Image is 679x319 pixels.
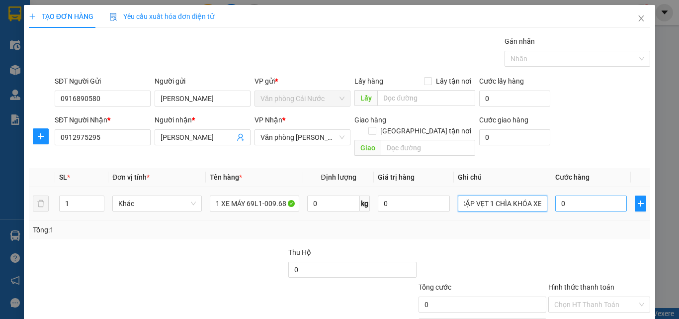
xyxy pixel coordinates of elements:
[354,77,383,85] span: Lấy hàng
[155,114,251,125] div: Người nhận
[378,196,449,212] input: 0
[360,196,370,212] span: kg
[33,196,49,212] button: delete
[635,200,646,208] span: plus
[321,173,356,181] span: Định lượng
[479,77,524,85] label: Cước lấy hàng
[29,12,93,20] span: TẠO ĐƠN HÀNG
[210,173,242,181] span: Tên hàng
[33,224,263,235] div: Tổng: 1
[627,5,655,33] button: Close
[59,173,67,181] span: SL
[555,173,590,181] span: Cước hàng
[637,14,645,22] span: close
[255,76,350,87] div: VP gửi
[237,133,245,141] span: user-add
[260,130,344,145] span: Văn phòng Hồ Chí Minh
[378,173,415,181] span: Giá trị hàng
[548,283,614,291] label: Hình thức thanh toán
[112,173,150,181] span: Đơn vị tính
[210,196,299,212] input: VD: Bàn, Ghế
[29,13,36,20] span: plus
[377,90,475,106] input: Dọc đường
[33,132,48,140] span: plus
[479,129,550,145] input: Cước giao hàng
[33,128,49,144] button: plus
[109,13,117,21] img: icon
[505,37,535,45] label: Gán nhãn
[419,283,451,291] span: Tổng cước
[354,90,377,106] span: Lấy
[354,140,381,156] span: Giao
[255,116,282,124] span: VP Nhận
[381,140,475,156] input: Dọc đường
[458,196,547,212] input: Ghi Chú
[454,168,551,187] th: Ghi chú
[376,125,475,136] span: [GEOGRAPHIC_DATA] tận nơi
[55,114,151,125] div: SĐT Người Nhận
[635,196,646,212] button: plus
[354,116,386,124] span: Giao hàng
[479,91,550,106] input: Cước lấy hàng
[109,12,214,20] span: Yêu cầu xuất hóa đơn điện tử
[288,248,311,256] span: Thu Hộ
[260,91,344,106] span: Văn phòng Cái Nước
[155,76,251,87] div: Người gửi
[118,196,196,211] span: Khác
[432,76,475,87] span: Lấy tận nơi
[479,116,528,124] label: Cước giao hàng
[55,76,151,87] div: SĐT Người Gửi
